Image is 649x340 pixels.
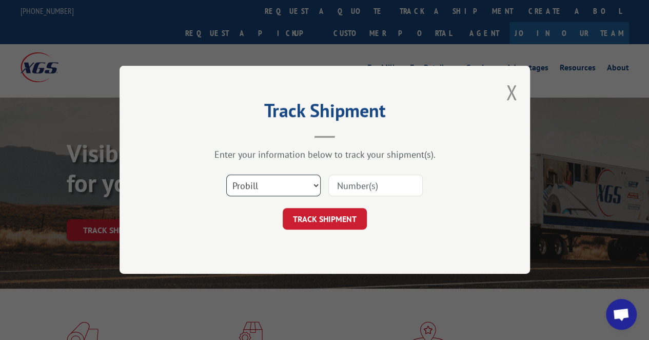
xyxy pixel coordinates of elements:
div: Open chat [606,299,637,330]
button: Close modal [506,79,517,106]
h2: Track Shipment [171,103,479,123]
button: TRACK SHIPMENT [283,209,367,230]
div: Enter your information below to track your shipment(s). [171,149,479,161]
input: Number(s) [328,175,423,197]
